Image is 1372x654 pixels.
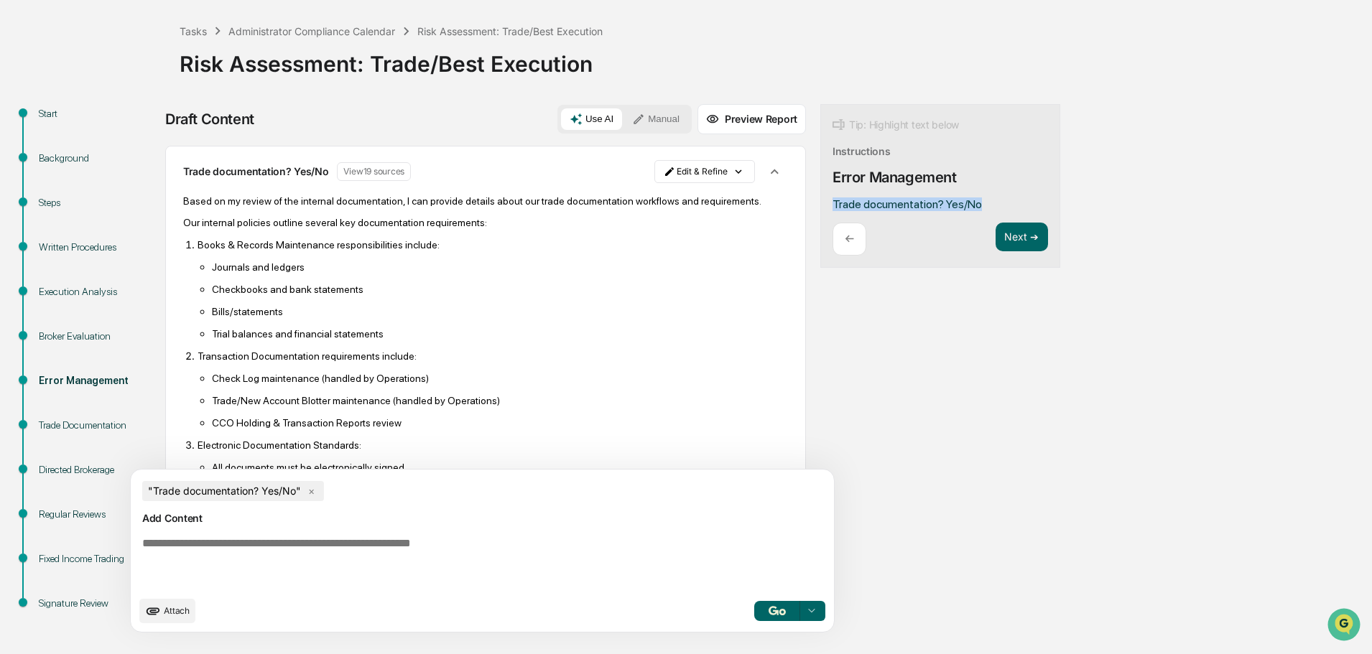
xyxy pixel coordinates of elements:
[164,605,190,616] span: Attach
[142,481,324,501] div: "Trade documentation? Yes/No"×
[833,116,959,134] div: Tip: Highlight text below
[697,104,806,134] button: Preview Report
[39,151,157,166] div: Background
[183,165,328,177] p: Trade documentation? Yes/No
[183,195,788,207] p: Based on my review of the internal documentation, I can provide details about our trade documenta...
[212,306,788,317] p: Bills/statements
[9,202,96,228] a: 🔎Data Lookup
[14,110,40,136] img: 1746055101610-c473b297-6a78-478c-a979-82029cc54cd1
[198,439,788,451] p: Electronic Documentation Standards:
[212,395,788,406] p: Trade/New Account Blotter maintenance (handled by Operations)
[228,25,395,37] div: Administrator Compliance Calendar
[101,243,174,254] a: Powered byPylon
[104,182,116,194] div: 🗄️
[9,175,98,201] a: 🖐️Preclearance
[49,124,182,136] div: We're available if you need us!
[39,462,157,477] div: Directed Brokerage
[119,181,178,195] span: Attestations
[212,284,788,295] p: Checkbooks and bank statements
[39,195,157,210] div: Steps
[845,232,854,246] p: ←
[337,162,411,181] button: View19 sources
[29,208,91,223] span: Data Lookup
[143,243,174,254] span: Pylon
[769,606,786,615] img: Go
[180,39,1365,77] div: Risk Assessment: Trade/Best Execution
[561,108,622,130] button: Use AI
[244,114,261,131] button: Start new chat
[996,223,1048,252] button: Next ➔
[39,507,157,522] div: Regular Reviews
[139,599,195,623] button: upload document
[212,462,788,473] p: All documents must be electronically signed
[302,481,320,501] span: ×
[49,110,236,124] div: Start new chat
[39,329,157,344] div: Broker Evaluation
[39,551,157,566] div: Fixed Income Trading
[417,25,603,37] div: Risk Assessment: Trade/Best Execution
[39,106,157,121] div: Start
[624,108,688,130] button: Manual
[39,284,157,299] div: Execution Analysis
[198,239,788,251] p: Books & Records Maintenance responsibilities include:
[833,169,957,186] div: Error Management
[212,373,788,384] p: Check Log maintenance (handled by Operations)
[183,217,788,228] p: Our internal policies outline several key documentation requirements:
[29,181,93,195] span: Preclearance
[212,417,788,429] p: CCO Holding & Transaction Reports review
[1326,607,1365,645] iframe: Open customer support
[212,261,788,273] p: Journals and ledgers
[165,111,254,128] div: Draft Content
[39,596,157,611] div: Signature Review
[212,328,788,340] p: Trial balances and financial statements
[14,182,26,194] div: 🖐️
[180,25,207,37] div: Tasks
[39,418,157,433] div: Trade Documentation
[754,601,800,621] button: Go
[139,510,825,527] div: Add Content
[98,175,184,201] a: 🗄️Attestations
[14,30,261,53] p: How can we help?
[142,482,307,500] span: "Trade documentation? Yes/No"
[654,160,755,183] button: Edit & Refine
[833,145,891,157] div: Instructions
[39,240,157,255] div: Written Procedures
[198,350,788,362] p: Transaction Documentation requirements include:
[14,210,26,221] div: 🔎
[833,197,982,211] span: Trade documentation? Yes/No
[39,373,157,388] div: Error Management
